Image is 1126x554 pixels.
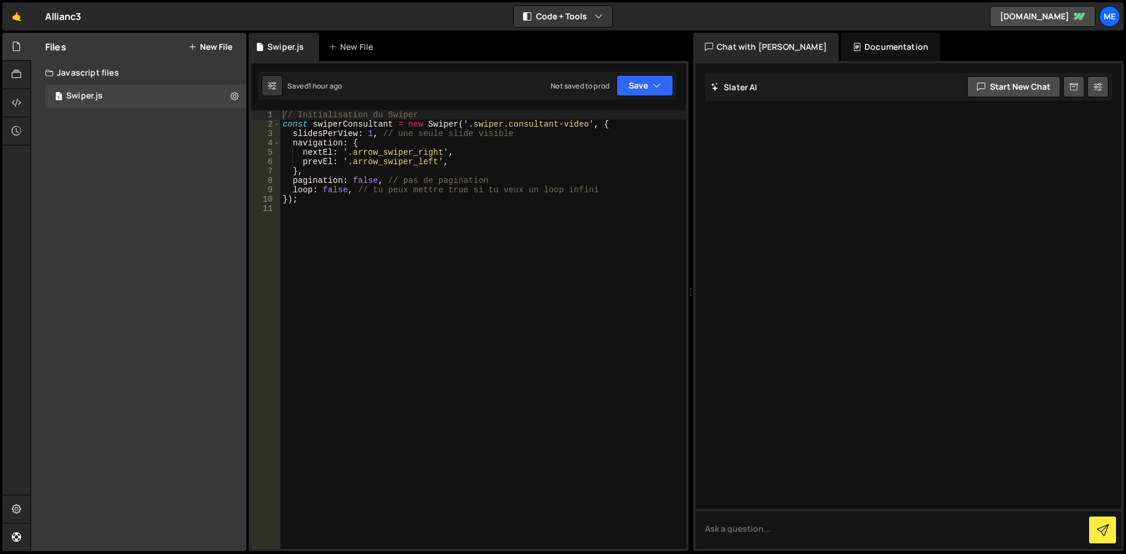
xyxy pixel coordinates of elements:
div: 4 [251,138,280,148]
div: 8 [251,176,280,185]
div: 1 hour ago [308,81,342,91]
div: 16765/45810.js [45,84,246,108]
a: Me [1099,6,1120,27]
div: New File [328,41,378,53]
button: Save [616,75,673,96]
div: 1 [251,110,280,120]
div: Allianc3 [45,9,81,23]
div: Swiper.js [66,91,103,101]
div: 7 [251,166,280,176]
div: 5 [251,148,280,157]
button: Start new chat [967,76,1060,97]
div: 10 [251,195,280,204]
div: Swiper.js [267,41,304,53]
button: Code + Tools [514,6,612,27]
div: 3 [251,129,280,138]
h2: Slater AI [711,81,758,93]
div: Not saved to prod [551,81,609,91]
div: Chat with [PERSON_NAME] [693,33,839,61]
button: New File [188,42,232,52]
div: 9 [251,185,280,195]
div: 2 [251,120,280,129]
h2: Files [45,40,66,53]
div: 11 [251,204,280,213]
a: 🤙 [2,2,31,30]
div: Javascript files [31,61,246,84]
div: Documentation [841,33,940,61]
div: 6 [251,157,280,166]
a: [DOMAIN_NAME] [990,6,1096,27]
span: 1 [55,93,62,102]
div: Saved [287,81,342,91]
